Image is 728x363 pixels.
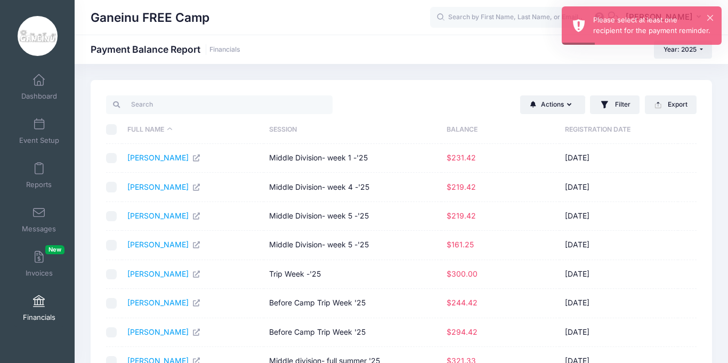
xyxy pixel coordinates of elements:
[127,182,201,191] a: [PERSON_NAME]
[593,15,713,36] div: Please select at least one recipient for the payment reminder.
[91,5,209,30] h1: Ganeinu FREE Camp
[447,182,476,191] span: $219.42
[122,116,264,144] th: Full Name: activate to sort column descending
[127,153,201,162] a: [PERSON_NAME]
[560,116,678,144] th: Registration Date
[447,327,478,336] span: $294.42
[664,45,697,53] span: Year: 2025
[264,173,441,201] td: Middle Division- week 4 -'25
[447,153,476,162] span: $231.42
[447,298,478,307] span: $244.42
[447,240,474,249] span: $161.25
[560,144,678,173] td: [DATE]
[18,16,58,56] img: Ganeinu FREE Camp
[441,116,560,144] th: Balance: activate to sort column ascending
[21,92,57,101] span: Dashboard
[127,240,201,249] a: [PERSON_NAME]
[26,180,52,189] span: Reports
[264,144,441,173] td: Middle Division- week 1 -'25
[654,41,712,59] button: Year: 2025
[619,5,712,30] button: [PERSON_NAME]
[14,68,64,106] a: Dashboard
[264,318,441,347] td: Before Camp Trip Week '25
[91,44,240,55] h1: Payment Balance Report
[127,211,201,220] a: [PERSON_NAME]
[447,211,476,220] span: $219.42
[127,327,201,336] a: [PERSON_NAME]
[127,298,201,307] a: [PERSON_NAME]
[590,95,640,115] button: Filter
[560,289,678,318] td: [DATE]
[209,46,240,54] a: Financials
[560,260,678,289] td: [DATE]
[14,201,64,238] a: Messages
[264,202,441,231] td: Middle Division- week 5 -'25
[264,260,441,289] td: Trip Week -'25
[106,95,333,114] input: Search
[264,231,441,260] td: Middle Division- week 5 -'25
[560,318,678,347] td: [DATE]
[447,269,478,278] span: $300.00
[560,231,678,260] td: [DATE]
[430,7,590,28] input: Search by First Name, Last Name, or Email...
[707,15,713,21] button: ×
[264,289,441,318] td: Before Camp Trip Week '25
[264,116,441,144] th: Session: activate to sort column ascending
[19,136,59,145] span: Event Setup
[645,95,697,114] button: Export
[560,202,678,231] td: [DATE]
[560,173,678,201] td: [DATE]
[14,245,64,283] a: InvoicesNew
[14,289,64,327] a: Financials
[14,157,64,194] a: Reports
[23,313,55,322] span: Financials
[520,95,585,114] button: Actions
[26,269,53,278] span: Invoices
[45,245,64,254] span: New
[127,269,201,278] a: [PERSON_NAME]
[22,224,56,233] span: Messages
[14,112,64,150] a: Event Setup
